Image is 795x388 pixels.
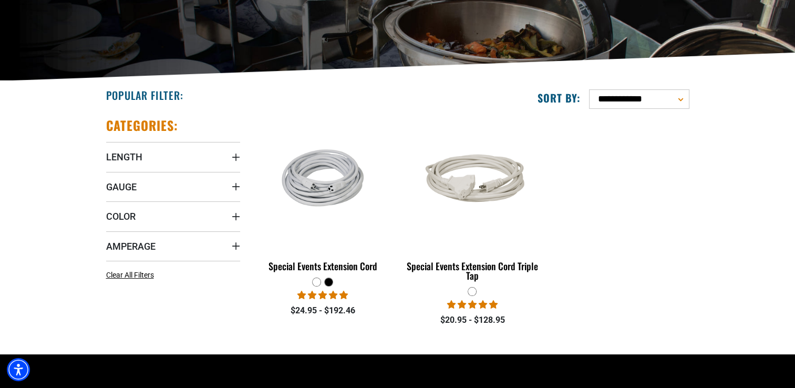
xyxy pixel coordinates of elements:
[538,91,581,105] label: Sort by:
[406,142,539,223] img: white
[106,172,240,201] summary: Gauge
[106,151,142,163] span: Length
[106,240,156,252] span: Amperage
[7,358,30,381] div: Accessibility Menu
[106,201,240,231] summary: Color
[106,231,240,261] summary: Amperage
[106,117,179,134] h2: Categories:
[256,304,390,317] div: $24.95 - $192.46
[106,88,183,102] h2: Popular Filter:
[256,261,390,271] div: Special Events Extension Cord
[405,314,539,326] div: $20.95 - $128.95
[405,261,539,280] div: Special Events Extension Cord Triple Tap
[447,300,498,310] span: 5.00 stars
[256,139,389,227] img: white
[106,271,154,279] span: Clear All Filters
[297,290,348,300] span: 5.00 stars
[106,270,158,281] a: Clear All Filters
[405,117,539,287] a: white Special Events Extension Cord Triple Tap
[256,117,390,277] a: white Special Events Extension Cord
[106,142,240,171] summary: Length
[106,181,137,193] span: Gauge
[106,210,136,222] span: Color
